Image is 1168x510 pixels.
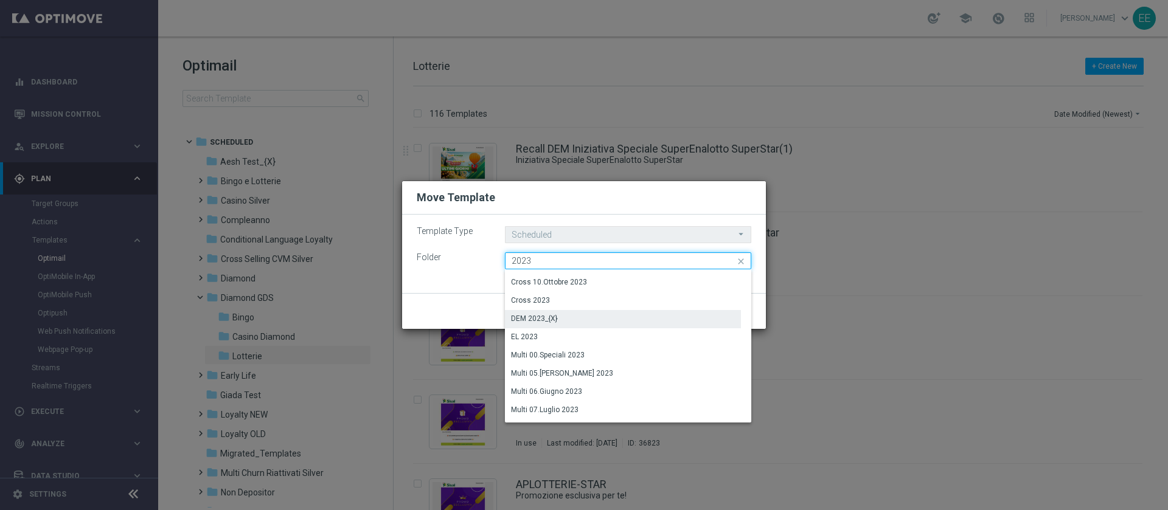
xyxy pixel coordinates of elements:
div: Press SPACE to select this row. [505,383,741,401]
label: Folder [408,252,496,263]
label: Template Type [408,226,496,236]
div: Press SPACE to select this row. [505,419,741,438]
div: Cross 2023 [511,295,550,306]
div: Multi 06.Giugno 2023 [511,386,582,397]
div: Press SPACE to select this row. [505,401,741,419]
div: Multi 05.[PERSON_NAME] 2023 [511,368,613,379]
div: Press SPACE to select this row. [505,365,741,383]
div: Multi 00.Speciali 2023 [511,350,585,360]
div: Multi 07.Luglio 2023 [511,404,579,415]
input: Quick find [505,252,751,269]
i: close [735,253,748,270]
div: EL 2023 [511,331,538,342]
h2: Move Template [417,190,495,205]
div: Cross 10.Ottobre 2023 [511,277,587,288]
div: Press SPACE to select this row. [505,346,741,365]
div: Press SPACE to select this row. [505,328,741,346]
i: arrow_drop_down [735,227,748,242]
div: Press SPACE to select this row. [505,310,741,328]
div: Press SPACE to select this row. [505,292,741,310]
div: DEM 2023_{X} [511,313,558,324]
div: Press SPACE to select this row. [505,274,741,292]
